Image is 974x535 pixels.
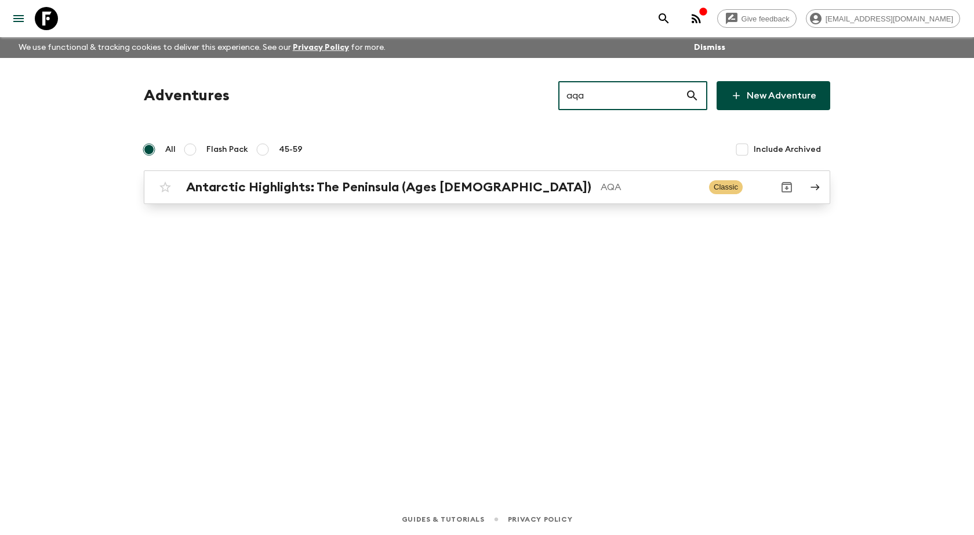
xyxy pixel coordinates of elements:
span: Include Archived [754,144,821,155]
span: [EMAIL_ADDRESS][DOMAIN_NAME] [819,14,960,23]
button: menu [7,7,30,30]
button: search adventures [652,7,675,30]
a: New Adventure [717,81,830,110]
span: Flash Pack [206,144,248,155]
button: Dismiss [691,39,728,56]
span: 45-59 [279,144,303,155]
button: Archive [775,176,798,199]
span: Classic [709,180,743,194]
h2: Antarctic Highlights: The Peninsula (Ages [DEMOGRAPHIC_DATA]) [186,180,591,195]
a: Give feedback [717,9,797,28]
span: Give feedback [735,14,796,23]
p: We use functional & tracking cookies to deliver this experience. See our for more. [14,37,390,58]
a: Privacy Policy [293,43,349,52]
span: All [165,144,176,155]
h1: Adventures [144,84,230,107]
a: Antarctic Highlights: The Peninsula (Ages [DEMOGRAPHIC_DATA])AQAClassicArchive [144,170,830,204]
input: e.g. AR1, Argentina [558,79,685,112]
a: Privacy Policy [508,513,572,526]
div: [EMAIL_ADDRESS][DOMAIN_NAME] [806,9,960,28]
a: Guides & Tutorials [402,513,485,526]
p: AQA [601,180,700,194]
